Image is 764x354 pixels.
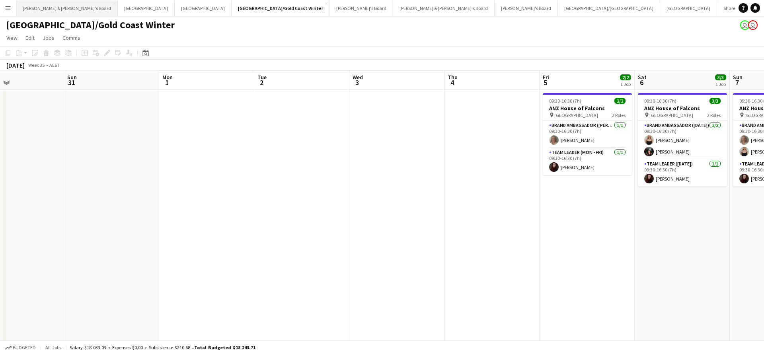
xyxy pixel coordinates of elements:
div: 1 Job [715,81,726,87]
span: View [6,34,18,41]
h3: ANZ House of Falcons [638,105,727,112]
a: Comms [59,33,84,43]
button: [GEOGRAPHIC_DATA] [660,0,717,16]
h3: ANZ House of Falcons [543,105,632,112]
span: Sat [638,74,647,81]
span: 4 [446,78,458,87]
button: [GEOGRAPHIC_DATA]/[GEOGRAPHIC_DATA] [558,0,660,16]
span: Total Budgeted $18 243.71 [194,344,255,350]
button: [GEOGRAPHIC_DATA] [118,0,175,16]
span: Sun [733,74,743,81]
span: 09:30-16:30 (7h) [549,98,581,104]
span: Week 35 [26,62,46,68]
app-card-role: Brand Ambassador ([DATE])2/209:30-16:30 (7h)[PERSON_NAME][PERSON_NAME] [638,121,727,159]
span: 6 [637,78,647,87]
span: Wed [353,74,363,81]
app-user-avatar: Jenny Tu [740,20,750,30]
span: 1 [161,78,173,87]
span: Mon [162,74,173,81]
span: Edit [25,34,35,41]
span: Comms [62,34,80,41]
div: 1 Job [620,81,631,87]
span: Jobs [43,34,55,41]
span: Tue [257,74,267,81]
span: Budgeted [13,345,36,350]
div: Salary $18 033.03 + Expenses $0.00 + Subsistence $210.68 = [70,344,255,350]
span: 2 Roles [612,112,626,118]
span: Sun [67,74,77,81]
span: 7 [732,78,743,87]
div: AEST [49,62,60,68]
span: Fri [543,74,549,81]
span: 09:30-16:30 (7h) [644,98,676,104]
button: [GEOGRAPHIC_DATA] [175,0,232,16]
span: 2/2 [614,98,626,104]
app-card-role: Team Leader ([DATE])1/109:30-16:30 (7h)[PERSON_NAME] [638,159,727,187]
button: [PERSON_NAME] & [PERSON_NAME]'s Board [393,0,495,16]
button: [PERSON_NAME] & [PERSON_NAME]'s Board [16,0,118,16]
span: 3 [351,78,363,87]
button: Budgeted [4,343,37,352]
span: 3/3 [715,74,726,80]
div: [DATE] [6,61,25,69]
app-job-card: 09:30-16:30 (7h)2/2ANZ House of Falcons [GEOGRAPHIC_DATA]2 RolesBrand Ambassador ([PERSON_NAME])1... [543,93,632,175]
span: 5 [542,78,549,87]
span: All jobs [44,344,63,350]
span: Thu [448,74,458,81]
button: [GEOGRAPHIC_DATA]/Gold Coast Winter [232,0,330,16]
span: 31 [66,78,77,87]
app-user-avatar: James Millard [748,20,758,30]
a: View [3,33,21,43]
a: Edit [22,33,38,43]
span: [GEOGRAPHIC_DATA] [649,112,693,118]
app-job-card: 09:30-16:30 (7h)3/3ANZ House of Falcons [GEOGRAPHIC_DATA]2 RolesBrand Ambassador ([DATE])2/209:30... [638,93,727,187]
app-card-role: Team Leader (Mon - Fri)1/109:30-16:30 (7h)[PERSON_NAME] [543,148,632,175]
span: 2 Roles [707,112,721,118]
h1: [GEOGRAPHIC_DATA]/Gold Coast Winter [6,19,175,31]
span: 2 [256,78,267,87]
span: [GEOGRAPHIC_DATA] [554,112,598,118]
span: 2/2 [620,74,631,80]
a: Jobs [39,33,58,43]
span: 3/3 [709,98,721,104]
app-card-role: Brand Ambassador ([PERSON_NAME])1/109:30-16:30 (7h)[PERSON_NAME] [543,121,632,148]
button: [PERSON_NAME]'s Board [330,0,393,16]
button: [PERSON_NAME]'s Board [495,0,558,16]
